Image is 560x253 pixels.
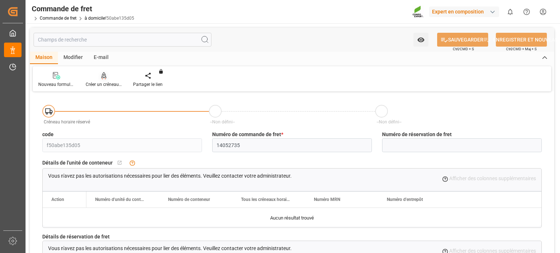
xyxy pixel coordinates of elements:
[42,160,113,166] font: Détails de l'unité de conteneur
[502,4,518,20] button: afficher 0 nouvelles notifications
[241,197,319,202] font: Tous les créneaux horaires sont réservés
[314,197,340,202] font: Numéro MRN
[448,37,483,43] font: SAUVEGARDER
[42,234,110,240] font: Détails de réservation de fret
[42,131,54,137] font: code
[412,5,424,18] img: Screenshot%202023-09-29%20at%2010.02.21.png_1712312052.png
[506,47,537,51] font: Ctrl/CMD + Maj + S
[95,197,152,202] font: Numéro d'unité du conteneur
[48,245,292,251] font: Vous n'avez pas les autorisations nécessaires pour lier des éléments. Veuillez contacter votre ad...
[377,119,401,124] font: --Non défini--
[429,5,502,19] button: Expert en composition
[432,9,484,15] font: Expert en composition
[48,173,292,179] font: Vous n'avez pas les autorisations nécessaires pour lier des éléments. Veuillez contacter votre ad...
[453,47,474,51] font: Ctrl/CMD + S
[86,82,134,87] font: Créer un créneau horaire
[382,131,452,137] font: Numéro de réservation de fret
[85,16,105,21] a: à domicile
[496,33,547,47] button: ENREGISTRER ET NOUVEAU
[40,16,77,21] a: Commande de fret
[94,54,109,60] font: E-mail
[168,197,210,202] font: Numéro de conteneur
[493,37,558,43] font: ENREGISTRER ET NOUVEAU
[518,4,535,20] button: Centre d'aide
[387,197,423,202] font: Numéro d'entrepôt
[413,33,428,47] button: ouvrir le menu
[38,82,78,87] font: Nouveau formulaire
[437,33,488,47] button: SAUVEGARDER
[32,4,92,13] font: Commande de fret
[212,131,281,137] font: Numéro de commande de fret
[44,119,90,124] font: Créneau horaire réservé
[51,197,64,202] font: Action
[210,119,235,124] font: --Non défini--
[63,54,83,60] font: Modifier
[35,54,52,60] font: Maison
[34,33,211,47] input: Champs de recherche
